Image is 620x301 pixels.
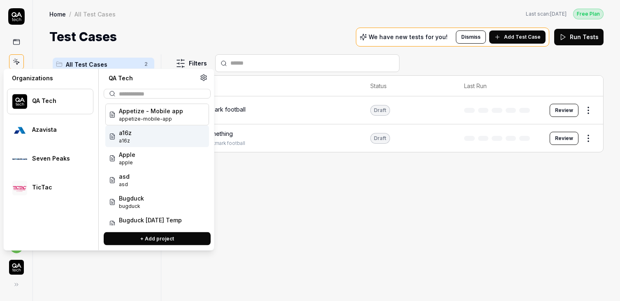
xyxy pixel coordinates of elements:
span: Project ID: 0zIX [119,159,135,166]
a: Home [49,10,66,18]
img: Azavista Logo [12,123,27,138]
div: Draft [370,105,390,116]
img: QA Tech Logo [12,94,27,109]
button: Last scan:[DATE] [526,10,567,18]
button: Dismiss [456,30,486,44]
span: Project ID: tYQV [119,115,183,123]
div: / [69,10,71,18]
a: Bookmark football [202,140,245,147]
button: Review [550,132,578,145]
span: Bugduck [119,194,144,203]
div: Free Plan [573,9,604,19]
span: Last scan: [526,10,567,18]
time: [DATE] [550,11,567,17]
img: TicTac Logo [12,181,27,196]
span: Bugduck [DATE] Temp [119,216,182,224]
div: Seven Peaks [32,155,82,162]
span: do something [196,129,233,138]
button: Filters [171,55,212,72]
div: QA Tech [32,97,82,105]
button: QA Tech LogoQA Tech [7,89,93,114]
div: QA Tech [104,74,200,82]
div: Suggestions [104,102,211,226]
a: Organization settings [200,74,207,84]
span: Apple [119,150,135,159]
div: Organizations [7,74,93,82]
div: All Test Cases [74,10,116,18]
h1: Test Cases [49,28,117,46]
button: TicTac LogoTicTac [7,175,93,201]
img: QA Tech Logo [9,260,24,275]
span: Bookmark football [196,105,246,114]
p: We have new tests for you! [369,34,448,40]
span: Add Test Case [504,33,541,41]
span: a16z [119,128,132,137]
button: Seven Peaks LogoSeven Peaks [7,147,93,172]
span: Appetize - Mobile app [119,107,183,115]
button: Review [550,104,578,117]
button: Free Plan [573,8,604,19]
div: Azavista [32,126,82,133]
div: TicTac [32,184,82,191]
span: Project ID: p7tT [119,203,144,210]
tr: do somethingBookmark footballDraftReview [171,124,603,152]
button: + Add project [104,232,211,245]
tr: Bookmark footballDraftReview [171,96,603,124]
th: Status [362,76,456,96]
button: Azavista LogoAzavista [7,118,93,143]
button: Run Tests [554,29,604,45]
span: All Test Cases [66,60,139,69]
button: QA Tech Logo [3,253,29,276]
img: Seven Peaks Logo [12,152,27,167]
span: 2 [141,59,151,69]
th: Name [188,76,362,96]
span: Project ID: 5JL1 [119,224,182,232]
span: asd [119,172,130,181]
div: Draft [370,133,390,144]
th: Last Run [456,76,541,96]
button: Add Test Case [489,30,546,44]
span: Project ID: VTgx [119,181,130,188]
span: Project ID: oEYH [119,137,132,145]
